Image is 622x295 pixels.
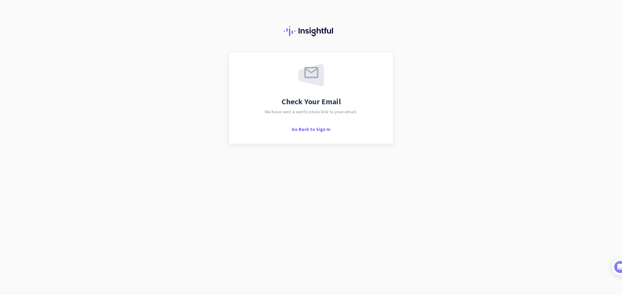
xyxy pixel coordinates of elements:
[298,64,324,86] img: email-sent
[282,98,341,106] span: Check Your Email
[265,109,357,114] span: We have sent a verification link to your email.
[292,126,330,132] span: Go Back to Sign In
[284,26,338,36] img: Insightful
